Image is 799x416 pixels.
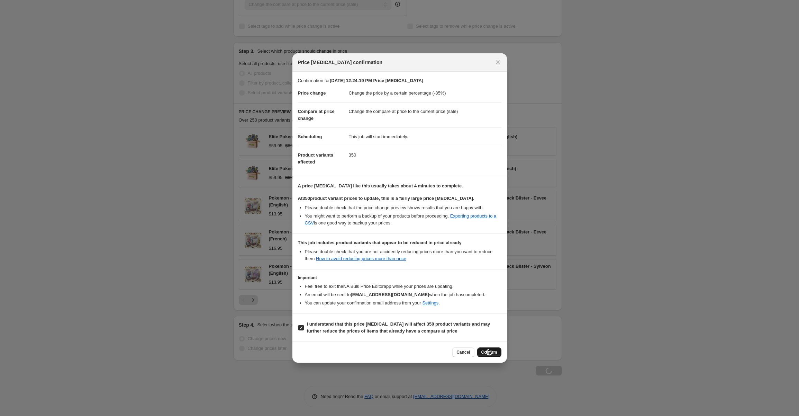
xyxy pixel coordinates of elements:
dd: Change the compare at price to the current price (sale) [349,102,501,121]
dd: This job will start immediately. [349,127,501,146]
b: A price [MEDICAL_DATA] like this usually takes about 4 minutes to complete. [298,183,463,188]
li: You can update your confirmation email address from your . [305,300,501,307]
a: How to avoid reducing prices more than once [316,256,406,261]
span: Product variants affected [298,152,334,165]
span: Price [MEDICAL_DATA] confirmation [298,59,383,66]
button: Cancel [452,347,474,357]
dd: 350 [349,146,501,164]
li: Please double check that the price change preview shows results that you are happy with. [305,204,501,211]
a: Settings [422,300,438,306]
b: At 350 product variant prices to update, this is a fairly large price [MEDICAL_DATA]. [298,196,474,201]
b: [DATE] 12:24:19 PM Price [MEDICAL_DATA] [330,78,423,83]
span: Scheduling [298,134,322,139]
button: Close [493,57,503,67]
span: Price change [298,90,326,96]
b: I understand that this price [MEDICAL_DATA] will affect 350 product variants and may further redu... [307,321,490,334]
p: Confirmation for [298,77,501,84]
b: [EMAIL_ADDRESS][DOMAIN_NAME] [351,292,429,297]
b: This job includes product variants that appear to be reduced in price already [298,240,462,245]
li: An email will be sent to when the job has completed . [305,291,501,298]
span: Cancel [456,349,470,355]
li: Feel free to exit the NA Bulk Price Editor app while your prices are updating. [305,283,501,290]
li: Please double check that you are not accidently reducing prices more than you want to reduce them [305,248,501,262]
a: Exporting products to a CSV [305,213,497,225]
h3: Important [298,275,501,281]
dd: Change the price by a certain percentage (-85%) [349,84,501,102]
span: Compare at price change [298,109,335,121]
li: You might want to perform a backup of your products before proceeding. is one good way to backup ... [305,213,501,227]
